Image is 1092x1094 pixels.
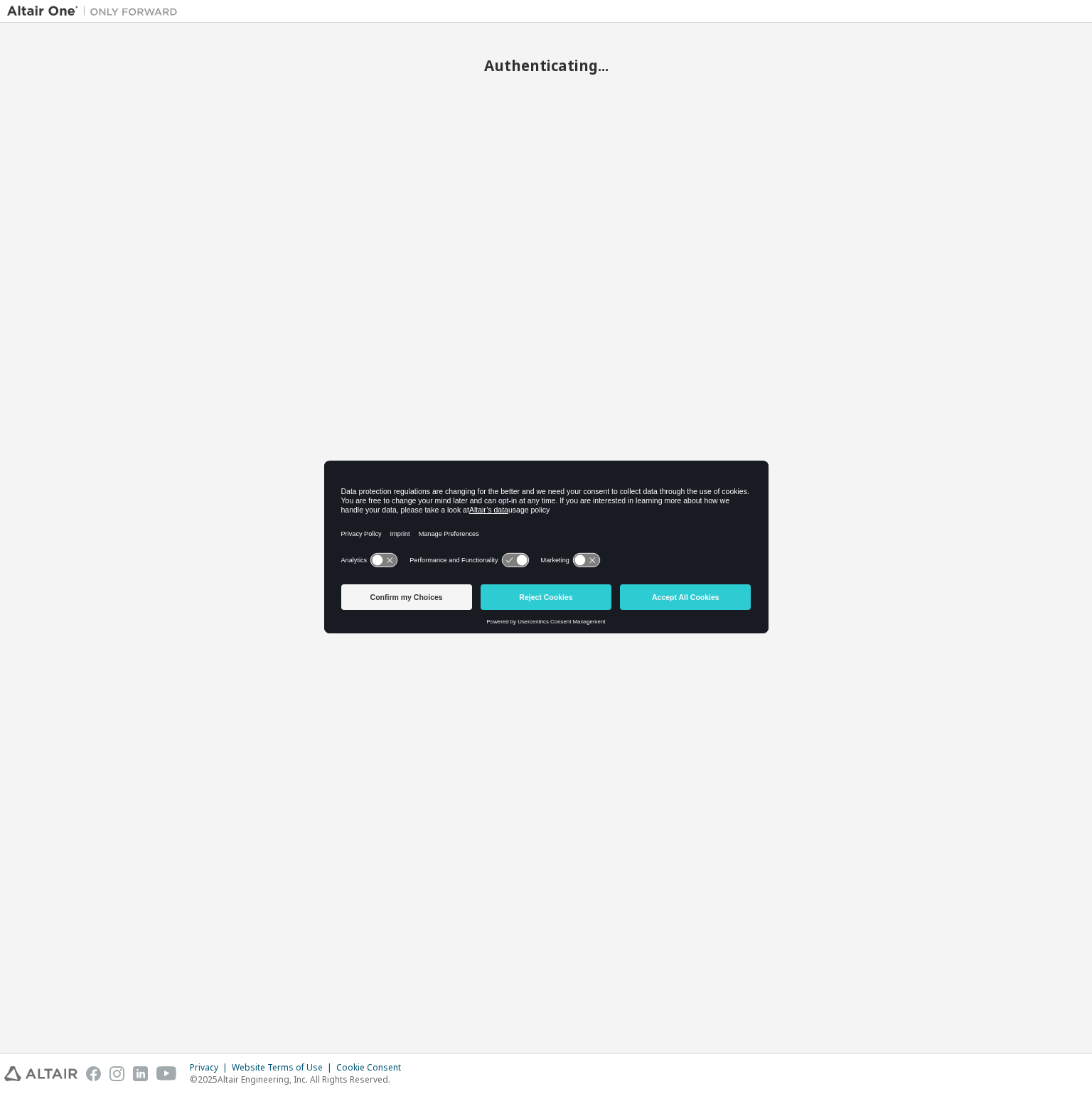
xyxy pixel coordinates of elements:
img: facebook.svg [86,1066,101,1081]
img: linkedin.svg [133,1066,148,1081]
img: youtube.svg [156,1066,177,1081]
div: Website Terms of Use [232,1062,336,1073]
div: Privacy [190,1062,232,1073]
p: © 2025 Altair Engineering, Inc. All Rights Reserved. [190,1073,409,1085]
img: Altair One [7,4,185,18]
img: instagram.svg [109,1066,124,1081]
div: Cookie Consent [336,1062,409,1073]
img: altair_logo.svg [4,1066,77,1081]
h2: Authenticating... [7,56,1085,75]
